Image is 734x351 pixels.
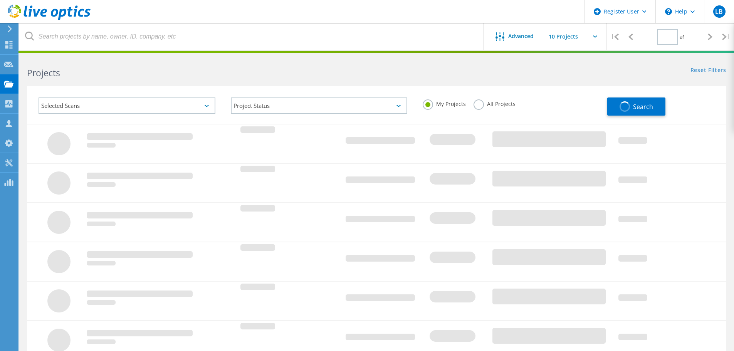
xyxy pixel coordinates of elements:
[690,67,726,74] a: Reset Filters
[607,97,665,116] button: Search
[27,67,60,79] b: Projects
[607,23,623,50] div: |
[665,8,672,15] svg: \n
[423,99,466,107] label: My Projects
[231,97,408,114] div: Project Status
[680,34,684,40] span: of
[718,23,734,50] div: |
[474,99,516,107] label: All Projects
[715,8,723,15] span: LB
[508,34,534,39] span: Advanced
[8,16,91,22] a: Live Optics Dashboard
[39,97,215,114] div: Selected Scans
[633,102,653,111] span: Search
[19,23,484,50] input: Search projects by name, owner, ID, company, etc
